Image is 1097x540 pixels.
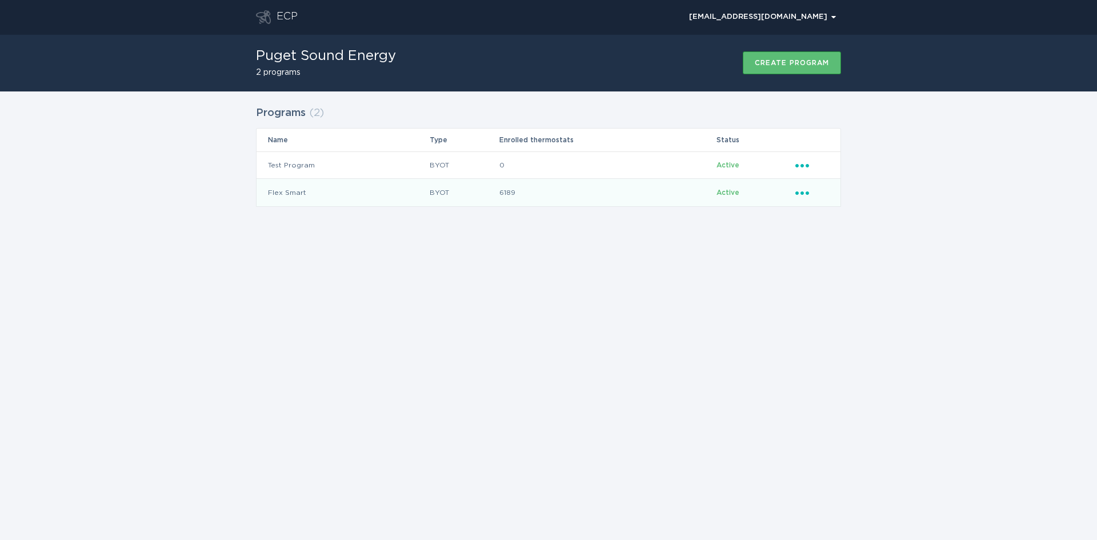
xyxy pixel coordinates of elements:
th: Status [716,129,795,151]
button: Open user account details [684,9,841,26]
button: Create program [743,51,841,74]
div: ECP [277,10,298,24]
td: BYOT [429,151,498,179]
td: 6189 [499,179,716,206]
td: 0 [499,151,716,179]
td: Flex Smart [257,179,429,206]
button: Go to dashboard [256,10,271,24]
tr: Table Headers [257,129,840,151]
th: Type [429,129,498,151]
tr: 5f1247f2c0434ff9aaaf0393365fb9fe [257,179,840,206]
th: Name [257,129,429,151]
h1: Puget Sound Energy [256,49,396,63]
td: Test Program [257,151,429,179]
td: BYOT [429,179,498,206]
div: Popover menu [795,159,829,171]
span: Active [716,162,739,169]
div: Popover menu [684,9,841,26]
div: Popover menu [795,186,829,199]
h2: 2 programs [256,69,396,77]
tr: 99594c4f6ff24edb8ece91689c11225c [257,151,840,179]
span: Active [716,189,739,196]
span: ( 2 ) [309,108,324,118]
th: Enrolled thermostats [499,129,716,151]
div: [EMAIL_ADDRESS][DOMAIN_NAME] [689,14,836,21]
div: Create program [755,59,829,66]
h2: Programs [256,103,306,123]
